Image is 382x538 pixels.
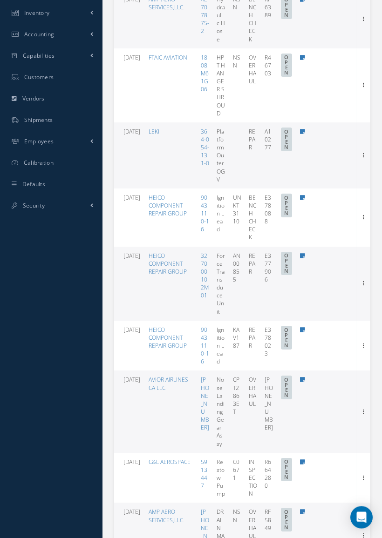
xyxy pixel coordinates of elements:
span: Accounting [24,31,55,39]
a: FTAIC AVIATION [149,54,187,62]
td: A10277 [261,123,277,189]
span: OPEN [281,194,292,218]
td: C0671 [229,453,245,504]
td: KAV187 [229,321,245,371]
td: BENCH CHECK [245,189,261,247]
a: 327000-102M01 [201,252,209,300]
td: [DATE] [114,189,145,247]
span: Shipments [24,116,53,124]
a: 5913447 [201,458,207,490]
td: HPT HANGER SHROUD [213,49,229,123]
span: OPEN [281,128,292,152]
td: OVERHAUL [245,49,261,123]
td: [DATE] [114,247,145,321]
td: CPT2863ET [229,371,245,453]
a: HEICO COMPONENT REPAIR GROUP [149,252,187,276]
td: [DATE] [114,123,145,189]
span: OPEN [281,252,292,276]
td: R664280 [261,453,277,504]
a: AMP AERO SERVICES,LLC. [149,508,184,524]
td: E378023 [261,321,277,371]
td: Platform Outer OGV [213,123,229,189]
td: Restow Pump [213,453,229,504]
div: Open Intercom Messenger [350,506,373,529]
td: Ignition Lead [213,321,229,371]
a: HEICO COMPONENT REPAIR GROUP [149,194,187,218]
td: [DATE] [114,371,145,453]
td: NSN [229,49,245,123]
td: R46703 [261,49,277,123]
td: [DATE] [114,453,145,504]
td: Nose Landing Gear Assy [213,371,229,453]
a: LEKI [149,128,159,136]
td: AN00855 [229,247,245,321]
span: Employees [24,138,54,146]
td: REPAIR [245,247,261,321]
a: HEICO COMPONENT REPAIR GROUP [149,326,187,350]
a: AVIOR AIRLINES CA LLC [149,376,188,392]
td: [PHONE_NUMBER] [261,371,277,453]
td: REPAIR [245,123,261,189]
td: Force Transduce Unit [213,247,229,321]
td: INSPECTION [245,453,261,504]
span: Vendors [22,95,45,103]
span: Security [23,202,45,210]
a: C&L AEROSPACE [149,458,191,466]
a: 364-054-131-0 [201,128,209,168]
span: OPEN [281,326,292,350]
td: E377906 [261,247,277,321]
span: OPEN [281,54,292,78]
span: Defaults [22,181,45,188]
span: Customers [24,74,54,81]
a: 9043110-16 [201,326,209,366]
td: [DATE] [114,321,145,371]
span: Calibration [24,159,54,167]
a: 1808M61G06 [201,54,209,94]
span: OPEN [281,508,292,532]
span: Capabilities [23,52,55,60]
span: OPEN [281,458,292,482]
a: [PHONE_NUMBER] [201,376,209,432]
td: [DATE] [114,49,145,123]
span: OPEN [281,376,292,400]
td: OVERHAUL [245,371,261,453]
td: Ignition Lead [213,189,229,247]
td: REPAIR [245,321,261,371]
span: Inventory [24,9,50,17]
a: 9043110-16 [201,194,209,234]
td: E378088 [261,189,277,247]
td: UNKT3110 [229,189,245,247]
